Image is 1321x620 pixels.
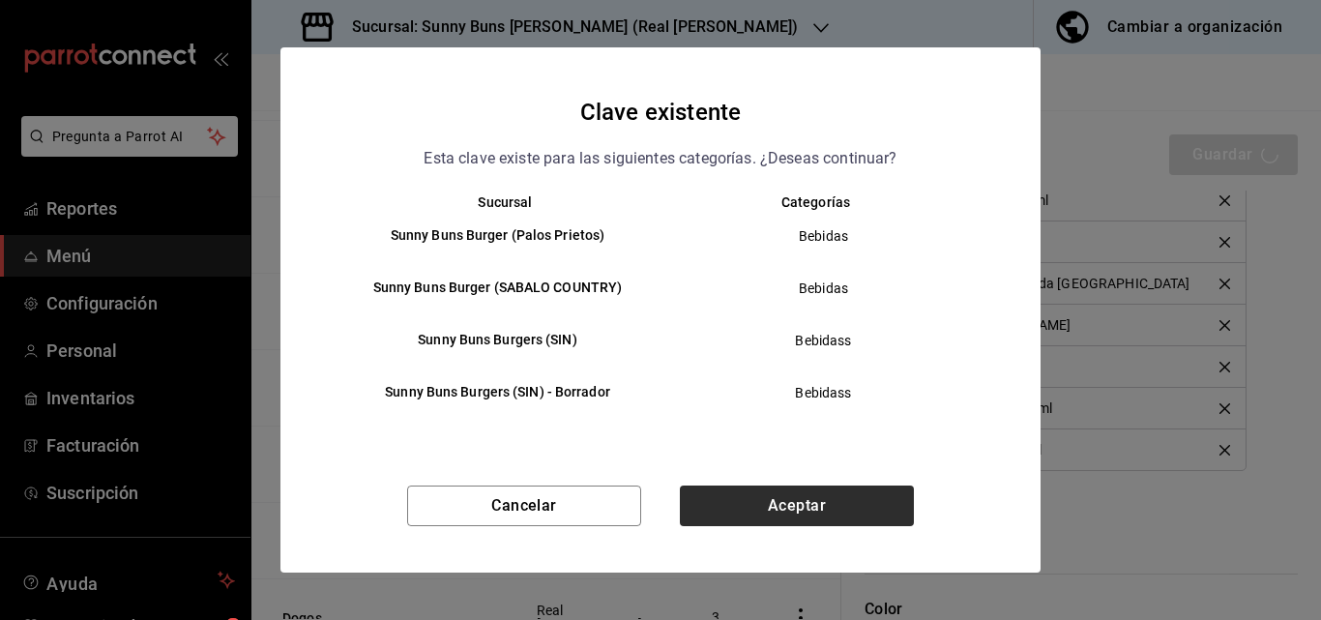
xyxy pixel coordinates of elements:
[660,194,1002,210] th: Categorías
[407,486,641,526] button: Cancelar
[319,194,660,210] th: Sucursal
[677,226,970,246] span: Bebidas
[680,486,914,526] button: Aceptar
[424,146,896,171] p: Esta clave existe para las siguientes categorías. ¿Deseas continuar?
[350,225,645,247] h6: Sunny Buns Burger (Palos Prietos)
[677,331,970,350] span: Bebidass
[677,279,970,298] span: Bebidas
[350,382,645,403] h6: Sunny Buns Burgers (SIN) - Borrador
[677,383,970,402] span: Bebidass
[580,94,741,131] h4: Clave existente
[350,330,645,351] h6: Sunny Buns Burgers (SIN)
[350,278,645,299] h6: Sunny Buns Burger (SABALO COUNTRY)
